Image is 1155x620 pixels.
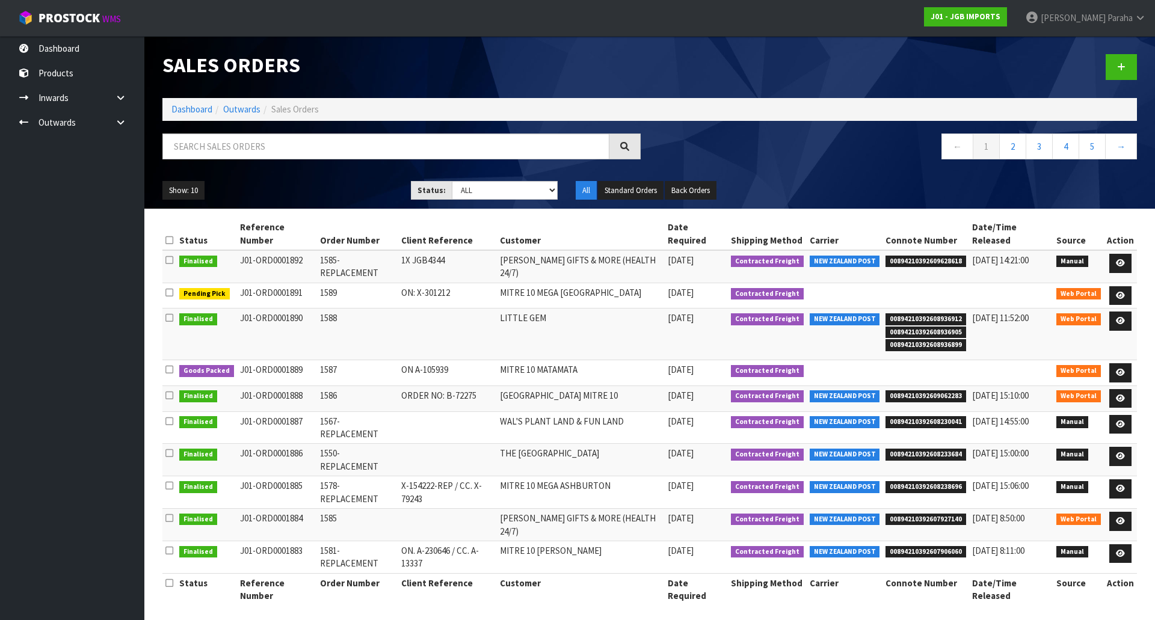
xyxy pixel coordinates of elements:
th: Status [176,218,237,250]
td: MITRE 10 [PERSON_NAME] [497,541,665,573]
span: Finalised [179,256,217,268]
th: Action [1104,573,1137,605]
button: Back Orders [665,181,716,200]
span: Manual [1056,546,1088,558]
td: THE [GEOGRAPHIC_DATA] [497,444,665,476]
td: J01-ORD0001891 [237,283,318,308]
span: [DATE] [668,480,694,491]
a: 1 [973,134,1000,159]
th: Shipping Method [728,573,807,605]
span: Manual [1056,256,1088,268]
td: WAL'S PLANT LAND & FUN LAND [497,411,665,444]
td: 1589 [317,283,398,308]
th: Date Required [665,573,728,605]
th: Status [176,573,237,605]
span: [PERSON_NAME] [1041,12,1106,23]
th: Reference Number [237,573,318,605]
span: 00894210392607927140 [885,514,966,526]
th: Date/Time Released [969,218,1054,250]
td: J01-ORD0001886 [237,444,318,476]
span: [DATE] 14:21:00 [972,254,1029,266]
span: [DATE] [668,390,694,401]
span: Contracted Freight [731,288,804,300]
td: 1581-REPLACEMENT [317,541,398,573]
th: Date Required [665,218,728,250]
td: J01-ORD0001884 [237,509,318,541]
th: Order Number [317,573,398,605]
span: Pending Pick [179,288,230,300]
span: [DATE] 15:06:00 [972,480,1029,491]
span: Paraha [1107,12,1133,23]
span: [DATE] [668,447,694,459]
span: NEW ZEALAND POST [810,546,880,558]
td: 1567-REPLACEMENT [317,411,398,444]
span: NEW ZEALAND POST [810,514,880,526]
span: [DATE] [668,545,694,556]
span: Web Portal [1056,390,1101,402]
span: Manual [1056,449,1088,461]
span: Web Portal [1056,365,1101,377]
span: Finalised [179,449,217,461]
td: J01-ORD0001885 [237,476,318,509]
span: [DATE] [668,312,694,324]
span: Web Portal [1056,313,1101,325]
td: 1550-REPLACEMENT [317,444,398,476]
span: Finalised [179,481,217,493]
td: X-154222-REP / CC. X-79243 [398,476,497,509]
a: → [1105,134,1137,159]
span: 00894210392608238696 [885,481,966,493]
span: NEW ZEALAND POST [810,390,880,402]
th: Action [1104,218,1137,250]
img: cube-alt.png [18,10,33,25]
td: ON: X-301212 [398,283,497,308]
span: [DATE] [668,364,694,375]
td: MITRE 10 MEGA ASHBURTON [497,476,665,509]
a: Outwards [223,103,260,115]
a: 4 [1052,134,1079,159]
span: ProStock [38,10,100,26]
span: NEW ZEALAND POST [810,313,880,325]
h1: Sales Orders [162,54,641,76]
span: NEW ZEALAND POST [810,416,880,428]
span: Goods Packed [179,365,234,377]
span: [DATE] [668,287,694,298]
td: J01-ORD0001890 [237,308,318,360]
span: [DATE] 15:00:00 [972,447,1029,459]
td: J01-ORD0001892 [237,250,318,283]
span: Manual [1056,416,1088,428]
span: Contracted Freight [731,546,804,558]
td: 1578-REPLACEMENT [317,476,398,509]
span: Finalised [179,390,217,402]
td: [PERSON_NAME] GIFTS & MORE (HEALTH 24/7) [497,250,665,283]
a: J01 - JGB IMPORTS [924,7,1007,26]
th: Customer [497,218,665,250]
a: 2 [999,134,1026,159]
span: [DATE] 8:50:00 [972,512,1024,524]
th: Client Reference [398,573,497,605]
span: Finalised [179,313,217,325]
span: Web Portal [1056,514,1101,526]
td: J01-ORD0001888 [237,385,318,411]
td: ORDER NO: B-72275 [398,385,497,411]
span: 00894210392609062283 [885,390,966,402]
td: MITRE 10 MEGA [GEOGRAPHIC_DATA] [497,283,665,308]
td: ON A-105939 [398,360,497,386]
td: J01-ORD0001883 [237,541,318,573]
th: Carrier [807,218,883,250]
span: Contracted Freight [731,256,804,268]
span: NEW ZEALAND POST [810,256,880,268]
th: Order Number [317,218,398,250]
th: Carrier [807,573,883,605]
a: 5 [1079,134,1106,159]
button: Show: 10 [162,181,205,200]
span: 00894210392608936912 [885,313,966,325]
span: [DATE] 14:55:00 [972,416,1029,427]
td: 1586 [317,385,398,411]
td: J01-ORD0001889 [237,360,318,386]
span: [DATE] [668,512,694,524]
th: Source [1053,218,1104,250]
th: Reference Number [237,218,318,250]
span: Sales Orders [271,103,319,115]
td: 1585 [317,509,398,541]
span: Manual [1056,481,1088,493]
